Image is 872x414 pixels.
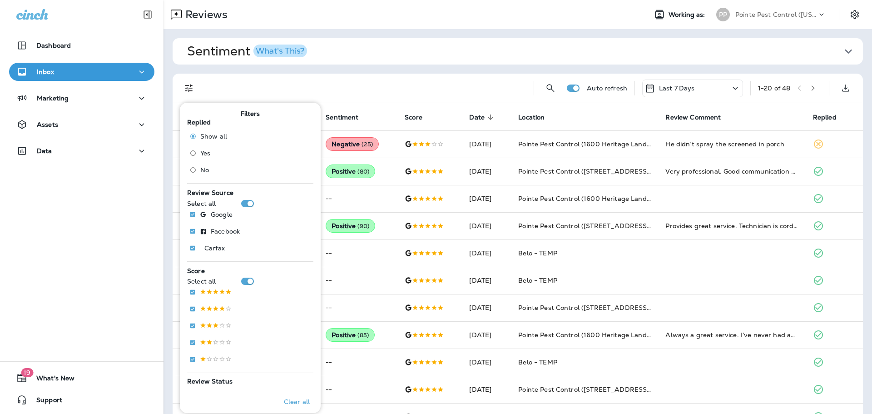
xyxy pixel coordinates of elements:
[357,168,369,175] span: ( 80 )
[847,6,863,23] button: Settings
[462,212,511,239] td: [DATE]
[665,330,798,339] div: Always a great service. I’ve never had any issues.
[405,113,434,121] span: Score
[362,140,373,148] span: ( 25 )
[204,244,225,252] p: Carfax
[187,278,216,285] p: Select all
[187,377,233,385] span: Review Status
[716,8,730,21] div: PP
[27,396,62,407] span: Support
[541,79,560,97] button: Search Reviews
[518,140,689,148] span: Pointe Pest Control (1600 Heritage Landing suite 212j)
[462,158,511,185] td: [DATE]
[462,130,511,158] td: [DATE]
[187,118,211,126] span: Replied
[462,321,511,349] td: [DATE]
[665,167,798,176] div: Very professional. Good communication Easy th talk with about the work being completed
[253,45,307,57] button: What's This?
[405,114,422,121] span: Score
[357,222,369,230] span: ( 90 )
[462,294,511,321] td: [DATE]
[9,36,154,55] button: Dashboard
[211,228,240,235] p: Facebook
[318,376,397,403] td: --
[9,391,154,409] button: Support
[462,376,511,403] td: [DATE]
[518,195,689,203] span: Pointe Pest Control (1600 Heritage Landing suite 212j)
[758,85,790,92] div: 1 - 20 of 48
[9,115,154,134] button: Assets
[813,114,837,121] span: Replied
[326,328,375,342] div: Positive
[318,294,397,321] td: --
[27,374,74,385] span: What's New
[200,166,209,174] span: No
[280,390,313,413] button: Clear all
[518,249,557,257] span: Belo - TEMP
[665,114,721,121] span: Review Comment
[37,147,52,155] p: Data
[462,349,511,376] td: [DATE]
[256,47,304,55] div: What's This?
[187,200,216,207] p: Select all
[518,385,651,394] span: Pointe Pest Control ([STREET_ADDRESS])
[326,137,379,151] div: Negative
[21,368,33,377] span: 19
[200,133,227,140] span: Show all
[462,185,511,212] td: [DATE]
[518,167,651,175] span: Pointe Pest Control ([STREET_ADDRESS])
[200,150,210,157] span: Yes
[518,114,545,121] span: Location
[518,331,689,339] span: Pointe Pest Control (1600 Heritage Landing suite 212j)
[813,113,848,121] span: Replied
[518,304,651,312] span: Pointe Pest Control ([STREET_ADDRESS])
[326,165,375,178] div: Positive
[180,38,870,65] button: SentimentWhat's This?
[9,142,154,160] button: Data
[187,44,307,59] h1: Sentiment
[187,189,233,197] span: Review Source
[357,331,369,339] span: ( 85 )
[462,239,511,267] td: [DATE]
[518,358,557,366] span: Belo - TEMP
[9,89,154,107] button: Marketing
[837,79,855,97] button: Export as CSV
[180,79,198,97] button: Filters
[211,211,233,218] p: Google
[36,42,71,49] p: Dashboard
[518,276,557,284] span: Belo - TEMP
[135,5,160,24] button: Collapse Sidebar
[659,85,695,92] p: Last 7 Days
[735,11,817,18] p: Pointe Pest Control ([US_STATE])
[518,113,556,121] span: Location
[665,113,733,121] span: Review Comment
[180,97,321,413] div: Filters
[518,222,651,230] span: Pointe Pest Control ([STREET_ADDRESS])
[326,114,358,121] span: Sentiment
[9,369,154,387] button: 19What's New
[284,398,310,405] p: Clear all
[37,95,69,102] p: Marketing
[665,221,798,230] div: Provides great service. Technician is cordial and answers any questions. I have used Pest Shield/...
[182,8,228,21] p: Reviews
[37,68,54,75] p: Inbox
[665,140,798,149] div: He didn’t spray the screened in porch
[318,267,397,294] td: --
[318,239,397,267] td: --
[326,219,375,233] div: Positive
[241,110,260,118] span: Filters
[462,267,511,294] td: [DATE]
[318,349,397,376] td: --
[469,114,485,121] span: Date
[9,63,154,81] button: Inbox
[587,85,627,92] p: Auto refresh
[187,267,205,275] span: Score
[669,11,707,19] span: Working as:
[469,113,496,121] span: Date
[326,113,370,121] span: Sentiment
[318,185,397,212] td: --
[37,121,58,128] p: Assets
